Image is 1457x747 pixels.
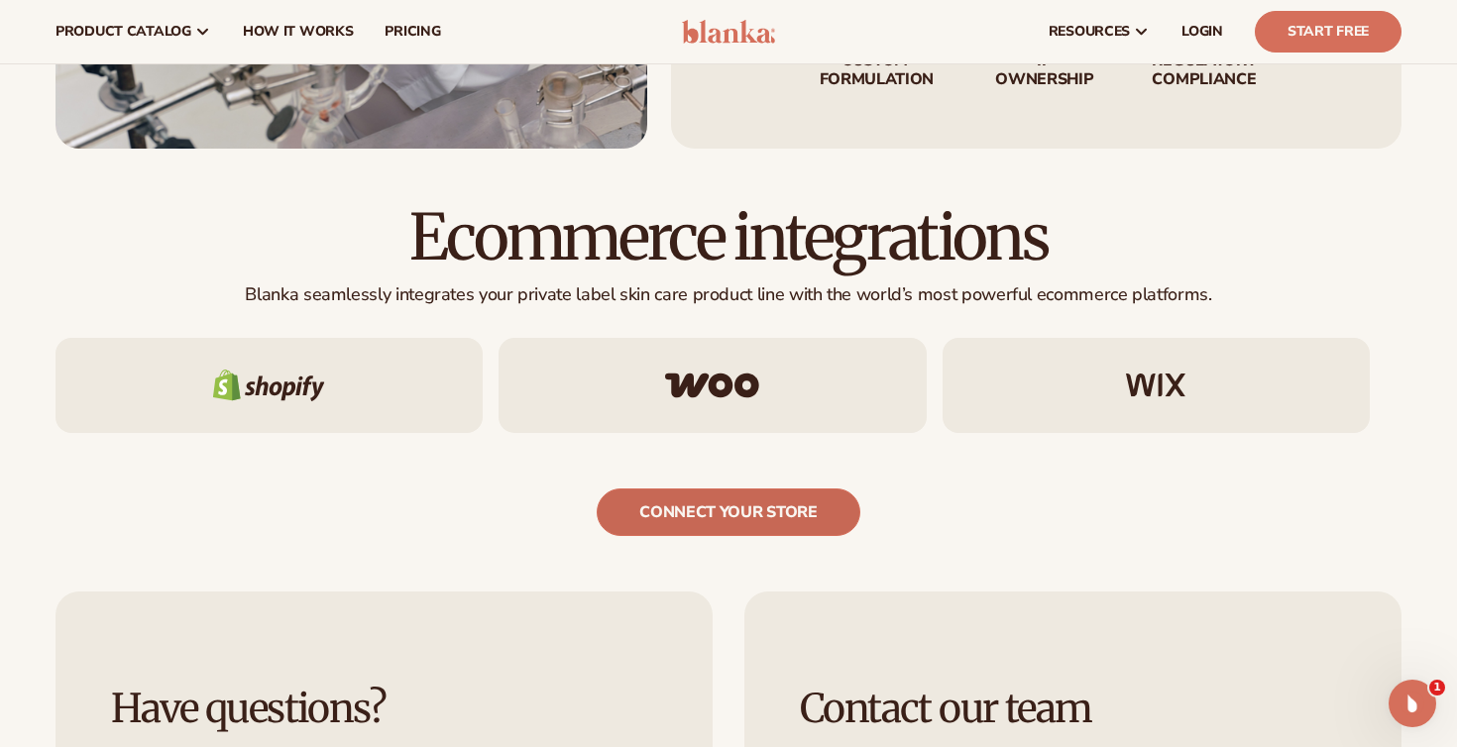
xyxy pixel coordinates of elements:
[1389,680,1436,727] iframe: Intercom live chat
[1126,373,1185,397] img: Wix logo.
[111,687,657,730] h3: Have questions?
[597,488,859,536] a: connect your store
[815,52,939,89] p: Custom formulation
[56,283,1401,306] p: Blanka seamlessly integrates your private label skin care product line with the world’s most powe...
[213,370,325,401] img: Shopify logo.
[1255,11,1401,53] a: Start Free
[56,24,191,40] span: product catalog
[1181,24,1223,40] span: LOGIN
[1429,680,1445,695] span: 1
[1151,52,1258,89] p: regulatory compliance
[994,52,1095,89] p: IP Ownership
[56,204,1401,270] h2: Ecommerce integrations
[682,20,776,44] img: logo
[243,24,354,40] span: How It Works
[385,24,440,40] span: pricing
[665,373,759,398] img: Woo commerce logo.
[800,687,1346,730] h3: Contact our team
[1049,24,1130,40] span: resources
